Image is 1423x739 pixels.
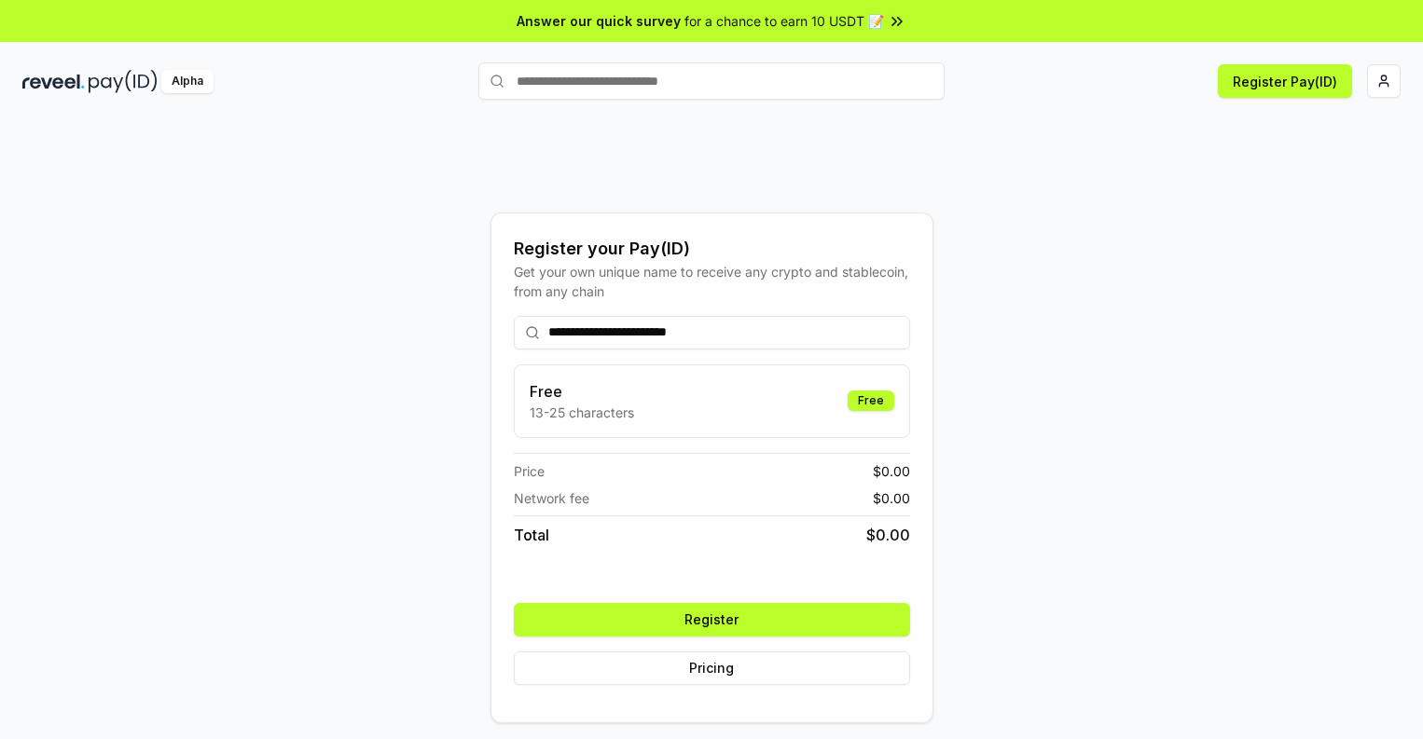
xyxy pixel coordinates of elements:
[866,524,910,546] span: $ 0.00
[684,11,884,31] span: for a chance to earn 10 USDT 📝
[161,70,214,93] div: Alpha
[89,70,158,93] img: pay_id
[514,262,910,301] div: Get your own unique name to receive any crypto and stablecoin, from any chain
[514,524,549,546] span: Total
[22,70,85,93] img: reveel_dark
[530,380,634,403] h3: Free
[873,461,910,481] span: $ 0.00
[1218,64,1352,98] button: Register Pay(ID)
[514,488,589,508] span: Network fee
[530,403,634,422] p: 13-25 characters
[517,11,681,31] span: Answer our quick survey
[873,488,910,508] span: $ 0.00
[514,603,910,636] button: Register
[514,236,910,262] div: Register your Pay(ID)
[514,461,545,481] span: Price
[514,651,910,685] button: Pricing
[848,390,894,411] div: Free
